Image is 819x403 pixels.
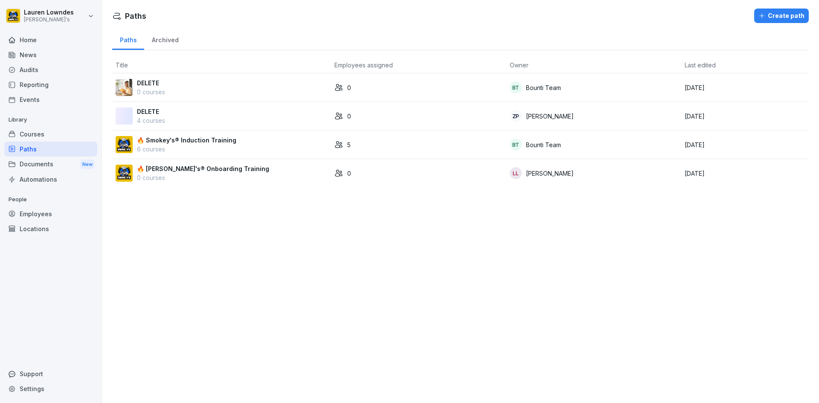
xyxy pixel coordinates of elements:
[4,172,97,187] a: Automations
[24,17,74,23] p: [PERSON_NAME]'s
[4,381,97,396] a: Settings
[4,113,97,127] p: Library
[112,28,144,50] a: Paths
[754,9,809,23] button: Create path
[685,61,716,69] span: Last edited
[4,366,97,381] div: Support
[347,140,351,149] p: 5
[4,193,97,206] p: People
[685,169,805,178] p: [DATE]
[116,61,128,69] span: Title
[137,136,236,145] p: 🔥 Smokey's® Induction Training
[4,142,97,157] a: Paths
[758,11,804,20] div: Create path
[137,78,165,87] p: DELETE
[137,107,165,116] p: DELETE
[116,79,133,96] img: nqo3qun8pz2q6j1ovc954gdp.png
[347,112,351,121] p: 0
[4,32,97,47] a: Home
[144,28,186,50] a: Archived
[510,139,522,151] div: BT
[4,47,97,62] a: News
[510,81,522,93] div: BT
[510,61,529,69] span: Owner
[347,169,351,178] p: 0
[125,10,146,22] h1: Paths
[80,159,95,169] div: New
[137,145,236,154] p: 6 courses
[4,206,97,221] a: Employees
[510,110,522,122] div: ZP
[4,157,97,172] a: DocumentsNew
[4,127,97,142] a: Courses
[4,157,97,172] div: Documents
[4,62,97,77] a: Audits
[116,165,133,182] img: r7wx3hn0j984z8rml7tpbkqr.png
[347,83,351,92] p: 0
[685,140,805,149] p: [DATE]
[24,9,74,16] p: Lauren Lowndes
[685,83,805,92] p: [DATE]
[137,164,269,173] p: 🔥 [PERSON_NAME]'s® Onboarding Training
[4,92,97,107] a: Events
[137,116,165,125] p: 4 courses
[334,61,393,69] span: Employees assigned
[526,112,574,121] p: [PERSON_NAME]
[4,77,97,92] a: Reporting
[685,112,805,121] p: [DATE]
[526,140,561,149] p: Bounti Team
[510,167,522,179] div: LL
[4,221,97,236] a: Locations
[137,87,165,96] p: 0 courses
[137,173,269,182] p: 0 courses
[116,136,133,153] img: ep9vw2sd15w3pphxl0275339.png
[526,169,574,178] p: [PERSON_NAME]
[526,83,561,92] p: Bounti Team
